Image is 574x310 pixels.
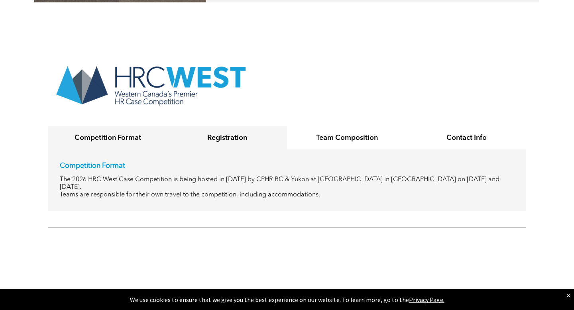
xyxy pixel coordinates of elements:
[48,58,253,112] img: The logo for hrc west western canada 's premier hr case competition
[55,133,160,142] h4: Competition Format
[294,133,399,142] h4: Team Composition
[414,133,519,142] h4: Contact Info
[60,161,514,170] p: Competition Format
[409,296,444,304] a: Privacy Page.
[567,291,570,299] div: Dismiss notification
[60,191,514,199] p: Teams are responsible for their own travel to the competition, including accommodations.
[60,176,514,191] p: The 2026 HRC West Case Competition is being hosted in [DATE] by CPHR BC & Yukon at [GEOGRAPHIC_DA...
[175,133,280,142] h4: Registration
